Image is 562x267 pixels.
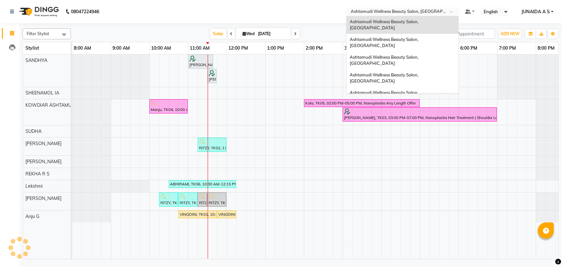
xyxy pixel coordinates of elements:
[350,54,419,66] span: Ashtamudi Wellness Beauty Salon, [GEOGRAPHIC_DATA]
[25,183,43,189] span: Lekshmi
[16,3,61,21] img: logo
[304,44,325,53] a: 2:00 PM
[350,90,419,102] span: Ashtamudi Wellness Beauty Salon, [GEOGRAPHIC_DATA]
[71,3,99,21] b: 08047224946
[350,72,419,84] span: Ashtamudi Wellness Beauty Salon, [GEOGRAPHIC_DATA]
[350,37,419,48] span: Ashtamudi Wellness Beauty Salon, [GEOGRAPHIC_DATA]
[150,44,173,53] a: 10:00 AM
[439,29,495,39] input: Search Appointment
[343,108,496,121] div: [PERSON_NAME], TK03, 03:00 PM-07:00 PM, Nanoplastia Hair Treatment ( Shoulder Length )
[500,31,519,36] span: ADD NEW
[25,171,50,177] span: REKHA R S
[179,212,216,217] div: VINODINI, TK01, 10:45 AM-11:45 AM, Hair Spa
[160,193,177,206] div: RITZY, TK02, 10:15 AM-10:45 AM, Full Arm Waxing
[346,16,459,94] ng-dropdown-panel: Options list
[25,141,62,146] span: [PERSON_NAME]
[305,100,419,106] div: Kala, TK05, 02:00 PM-05:00 PM, Nanoplastia Any Length Offer
[111,44,132,53] a: 9:00 AM
[25,159,62,164] span: [PERSON_NAME]
[25,102,76,108] span: KOWDIAR ASHTAMUDI
[218,212,235,217] div: VINODINI, TK01, 11:45 AM-12:15 PM, Child Cut
[498,44,518,53] a: 7:00 PM
[188,44,212,53] a: 11:00 AM
[179,193,197,206] div: RITZY, TK02, 10:45 AM-11:15 AM, Under Arm Waxing
[210,29,226,39] span: Today
[25,45,39,51] span: Stylist
[150,100,187,113] div: Manju, TK04, 10:00 AM-11:00 AM, Anti-Dandruff Treatment With Spa
[459,44,479,53] a: 6:00 PM
[198,139,226,151] div: RITZY, TK02, 11:15 AM-12:00 PM, Eyebrows Threading,Upper Lip Threading
[208,70,216,82] div: [PERSON_NAME], TK07, 11:30 AM-11:45 AM, Chin Threading
[25,213,39,219] span: Anju G
[343,44,363,53] a: 3:00 PM
[189,55,213,68] div: [PERSON_NAME], TK07, 11:00 AM-11:40 AM, Root Touch-Up ([MEDICAL_DATA] Free)
[25,195,62,201] span: [PERSON_NAME]
[241,31,256,36] span: Wed
[25,90,59,96] span: SHEENAMOL IA
[521,8,550,15] span: JUNAIDA A S
[25,57,47,63] span: SANDHYA
[208,193,226,206] div: RITZY, TK02, 11:30 AM-12:00 PM, Upper Lip Threading
[198,193,206,206] div: RITZY, TK02, 11:15 AM-11:30 AM, Eyebrows Threading
[536,44,557,53] a: 8:00 PM
[350,19,419,31] span: Ashtamudi Wellness Beauty Salon, [GEOGRAPHIC_DATA]
[169,181,235,187] div: ABHIRAMI, TK06, 10:30 AM-12:15 PM, Anti-Dandruff Treatment,Eyebrows Threading,Child Cut
[227,44,250,53] a: 12:00 PM
[72,44,93,53] a: 8:00 AM
[266,44,286,53] a: 1:00 PM
[25,128,42,134] span: SUDHA
[27,31,49,36] span: Filter Stylist
[256,29,289,39] input: 2025-09-03
[499,29,521,38] button: ADD NEW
